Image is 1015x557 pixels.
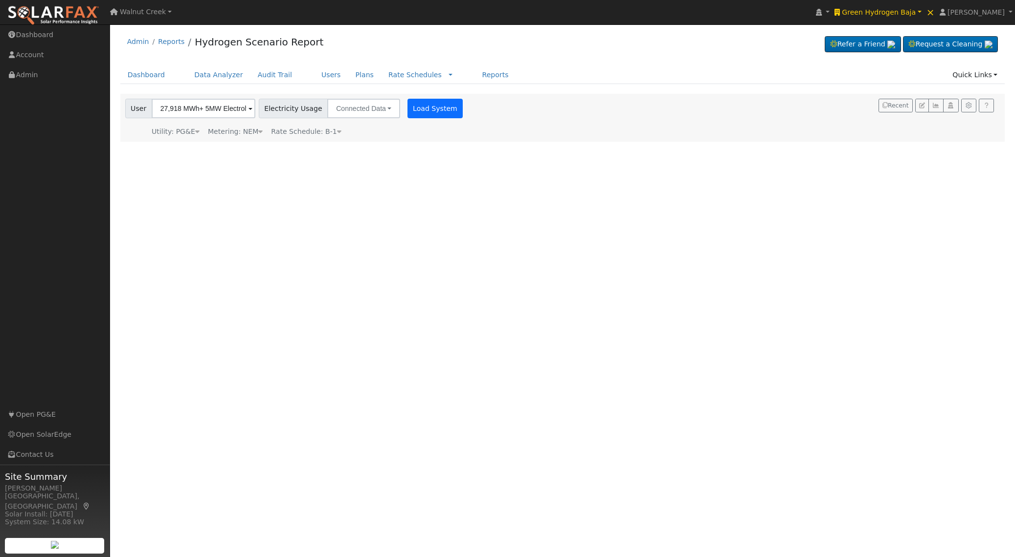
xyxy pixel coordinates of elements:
[259,99,328,118] span: Electricity Usage
[250,66,299,84] a: Audit Trail
[903,36,998,53] a: Request a Cleaning
[887,41,895,48] img: retrieve
[127,38,149,45] a: Admin
[926,6,935,18] span: ×
[5,517,105,527] div: System Size: 14.08 kW
[879,99,913,112] button: Recent
[825,36,901,53] a: Refer a Friend
[947,8,1005,16] span: [PERSON_NAME]
[928,99,944,112] button: Multi-Series Graph
[120,8,166,16] span: Walnut Creek
[120,66,173,84] a: Dashboard
[979,99,994,112] a: Help Link
[945,66,1005,84] a: Quick Links
[271,128,341,135] span: Alias: None
[195,36,323,48] a: Hydrogen Scenario Report
[314,66,348,84] a: Users
[5,470,105,483] span: Site Summary
[152,99,255,118] input: Select a User
[961,99,976,112] button: Settings
[187,66,250,84] a: Data Analyzer
[915,99,929,112] button: Edit User
[407,99,463,118] button: Load System
[5,483,105,493] div: [PERSON_NAME]
[7,5,99,26] img: SolarFax
[842,8,916,16] span: Green Hydrogen Baja
[51,541,59,549] img: retrieve
[474,66,516,84] a: Reports
[348,66,381,84] a: Plans
[943,99,958,112] button: Login As
[985,41,992,48] img: retrieve
[125,99,152,118] span: User
[5,509,105,519] div: Solar Install: [DATE]
[158,38,184,45] a: Reports
[327,99,400,118] button: Connected Data
[152,127,200,137] div: Utility: PG&E
[388,71,442,79] a: Rate Schedules
[5,491,105,512] div: [GEOGRAPHIC_DATA], [GEOGRAPHIC_DATA]
[208,127,263,137] div: Metering: NEM
[82,502,91,510] a: Map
